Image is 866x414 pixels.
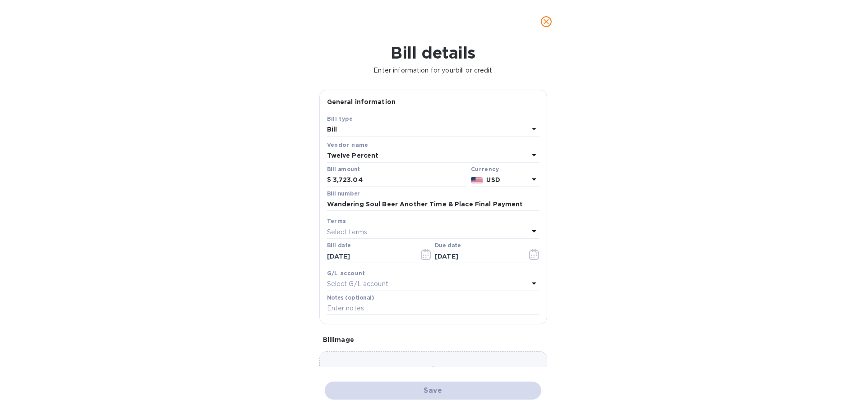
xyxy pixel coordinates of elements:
img: USD [471,177,483,183]
label: Notes (optional) [327,295,374,300]
button: close [535,11,557,32]
p: Select G/L account [327,279,388,289]
div: $ [327,173,333,187]
b: Bill type [327,115,353,122]
input: Due date [435,250,520,263]
b: General information [327,98,396,105]
input: $ Enter bill amount [333,173,467,187]
p: Enter information for your bill or credit [7,66,859,75]
b: Currency [471,166,499,173]
label: Bill amount [327,167,359,172]
h1: Bill details [7,43,859,62]
b: Vendor name [327,141,369,148]
p: Select terms [327,227,368,237]
label: Due date [435,243,461,249]
input: Enter notes [327,302,539,315]
label: Bill number [327,191,359,196]
label: Bill date [327,243,351,249]
b: Terms [327,218,346,224]
b: Twelve Percent [327,152,379,159]
b: G/L account [327,270,365,277]
b: USD [486,176,500,183]
input: Select date [327,250,412,263]
p: Bill image [323,335,544,344]
b: Bill [327,126,337,133]
input: Enter bill number [327,198,539,211]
